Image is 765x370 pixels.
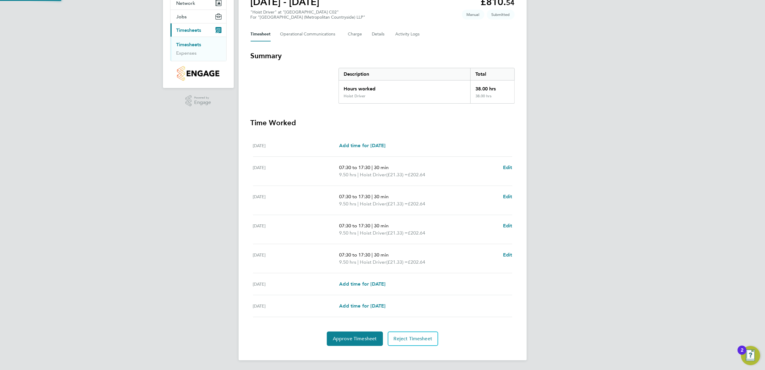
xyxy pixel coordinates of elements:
[372,194,373,199] span: |
[176,42,201,47] a: Timesheets
[470,68,514,80] div: Total
[372,165,373,170] span: |
[357,172,359,177] span: |
[253,193,339,208] div: [DATE]
[185,95,211,107] a: Powered byEngage
[194,100,211,105] span: Engage
[339,142,385,149] a: Add time for [DATE]
[176,0,195,6] span: Network
[357,230,359,236] span: |
[253,142,339,149] div: [DATE]
[360,200,386,208] span: Hoist Driver
[374,223,389,229] span: 30 min
[386,201,408,207] span: (£21.33) =
[339,165,370,170] span: 07:30 to 17:30
[388,332,438,346] button: Reject Timesheet
[251,51,515,61] h3: Summary
[503,165,512,170] span: Edit
[177,66,219,81] img: countryside-properties-logo-retina.png
[251,10,366,20] div: "Hoist Driver" at "[GEOGRAPHIC_DATA] C02"
[394,336,432,342] span: Reject Timesheet
[503,252,512,258] span: Edit
[339,143,385,148] span: Add time for [DATE]
[487,10,515,20] span: This timesheet is Submitted.
[470,94,514,103] div: 38.00 hrs
[251,51,515,346] section: Timesheet
[253,164,339,178] div: [DATE]
[170,10,226,23] button: Jobs
[339,201,356,207] span: 9.50 hrs
[503,194,512,199] span: Edit
[253,222,339,237] div: [DATE]
[339,68,515,104] div: Summary
[339,302,385,310] a: Add time for [DATE]
[339,252,370,258] span: 07:30 to 17:30
[396,27,421,41] button: Activity Logs
[386,259,408,265] span: (£21.33) =
[333,336,377,342] span: Approve Timesheet
[253,281,339,288] div: [DATE]
[253,302,339,310] div: [DATE]
[386,172,408,177] span: (£21.33) =
[339,281,385,288] a: Add time for [DATE]
[251,118,515,128] h3: Time Worked
[339,303,385,309] span: Add time for [DATE]
[339,68,471,80] div: Description
[408,201,425,207] span: £202.64
[372,223,373,229] span: |
[357,259,359,265] span: |
[339,80,471,94] div: Hours worked
[360,259,386,266] span: Hoist Driver
[372,27,386,41] button: Details
[741,350,743,358] div: 2
[348,27,363,41] button: Charge
[170,66,227,81] a: Go to home page
[374,194,389,199] span: 30 min
[462,10,484,20] span: This timesheet was manually created.
[503,164,512,171] a: Edit
[470,80,514,94] div: 38.00 hrs
[374,252,389,258] span: 30 min
[339,223,370,229] span: 07:30 to 17:30
[374,165,389,170] span: 30 min
[386,230,408,236] span: (£21.33) =
[170,37,226,61] div: Timesheets
[176,50,197,56] a: Expenses
[176,27,201,33] span: Timesheets
[503,222,512,229] a: Edit
[251,27,271,41] button: Timesheet
[503,193,512,200] a: Edit
[339,259,356,265] span: 9.50 hrs
[327,332,383,346] button: Approve Timesheet
[339,230,356,236] span: 9.50 hrs
[372,252,373,258] span: |
[360,171,386,178] span: Hoist Driver
[408,230,425,236] span: £202.64
[741,346,760,365] button: Open Resource Center, 2 new notifications
[170,23,226,37] button: Timesheets
[253,251,339,266] div: [DATE]
[344,94,366,99] div: Hoist Driver
[339,281,385,287] span: Add time for [DATE]
[357,201,359,207] span: |
[339,194,370,199] span: 07:30 to 17:30
[251,15,366,20] div: For "[GEOGRAPHIC_DATA] (Metropolitan Countryside) LLP"
[280,27,339,41] button: Operational Communications
[408,172,425,177] span: £202.64
[194,95,211,100] span: Powered by
[503,223,512,229] span: Edit
[339,172,356,177] span: 9.50 hrs
[408,259,425,265] span: £202.64
[176,14,187,20] span: Jobs
[503,251,512,259] a: Edit
[360,229,386,237] span: Hoist Driver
